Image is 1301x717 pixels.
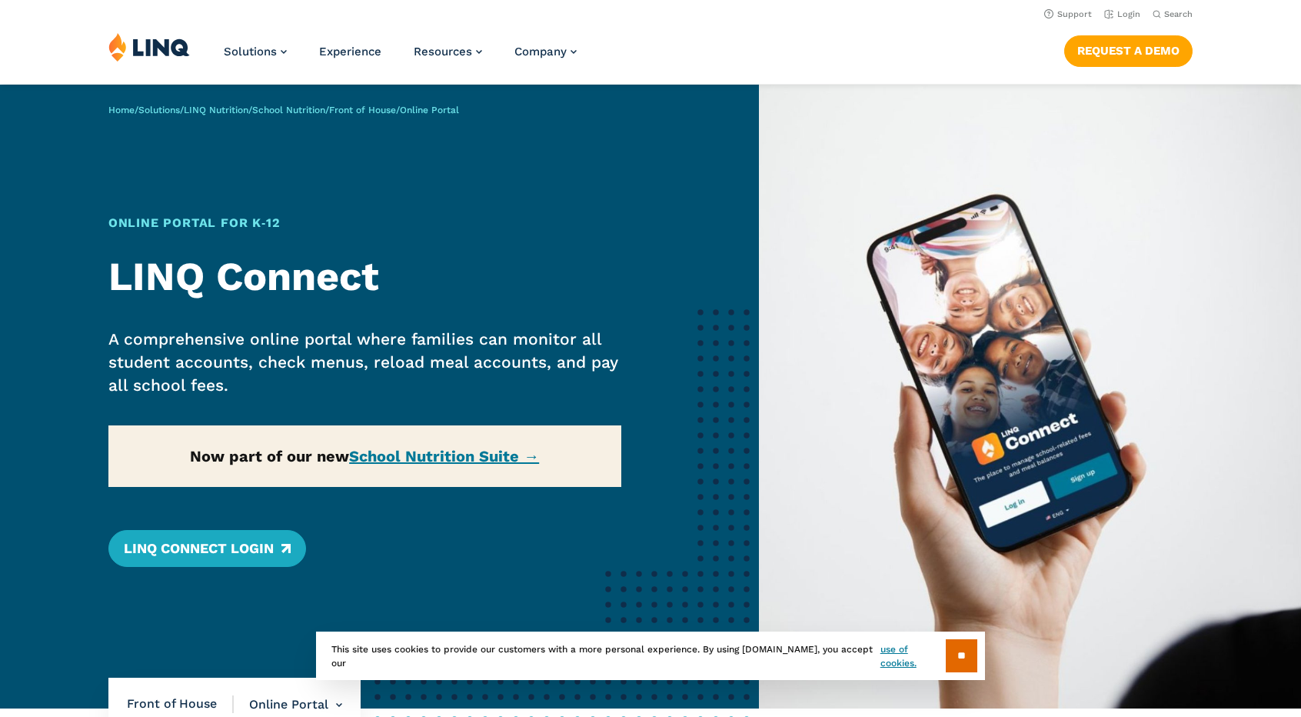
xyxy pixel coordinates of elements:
[880,642,946,670] a: use of cookies.
[319,45,381,58] a: Experience
[224,45,287,58] a: Solutions
[184,105,248,115] a: LINQ Nutrition
[108,105,459,115] span: / / / / /
[108,105,135,115] a: Home
[414,45,472,58] span: Resources
[514,45,567,58] span: Company
[138,105,180,115] a: Solutions
[1164,9,1193,19] span: Search
[252,105,325,115] a: School Nutrition
[1064,35,1193,66] a: Request a Demo
[108,530,306,567] a: LINQ Connect Login
[108,328,621,397] p: A comprehensive online portal where families can monitor all student accounts, check menus, reloa...
[400,105,459,115] span: Online Portal
[1153,8,1193,20] button: Open Search Bar
[108,32,190,62] img: LINQ | K‑12 Software
[190,447,539,465] strong: Now part of our new
[1104,9,1140,19] a: Login
[1064,32,1193,66] nav: Button Navigation
[414,45,482,58] a: Resources
[108,214,621,232] h1: Online Portal for K‑12
[514,45,577,58] a: Company
[329,105,396,115] a: Front of House
[108,253,379,300] strong: LINQ Connect
[224,45,277,58] span: Solutions
[1044,9,1092,19] a: Support
[316,632,985,680] div: This site uses cookies to provide our customers with a more personal experience. By using [DOMAIN...
[224,32,577,83] nav: Primary Navigation
[349,447,539,465] a: School Nutrition Suite →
